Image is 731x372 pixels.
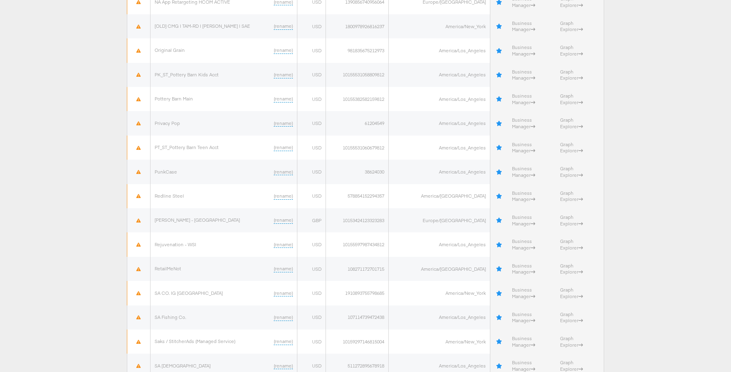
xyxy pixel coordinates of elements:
td: 10155382582159812 [326,87,389,111]
a: Business Manager [512,359,535,372]
td: America/Los_Angeles [389,63,490,87]
a: Graph Explorer [560,44,583,57]
a: (rename) [274,193,293,200]
a: (rename) [274,23,293,30]
a: Business Manager [512,165,535,178]
a: Business Manager [512,311,535,324]
a: Business Manager [512,287,535,299]
a: Graph Explorer [560,117,583,129]
a: RetailMeNot [155,265,181,272]
td: America/Los_Angeles [389,160,490,184]
a: (rename) [274,241,293,248]
a: Graph Explorer [560,263,583,275]
td: USD [297,111,326,135]
td: 1910893755798685 [326,281,389,305]
td: America/Los_Angeles [389,111,490,135]
a: (rename) [274,314,293,321]
td: America/New_York [389,281,490,305]
td: 1800978926816237 [326,14,389,38]
a: [PERSON_NAME] - [GEOGRAPHIC_DATA] [155,217,240,223]
td: America/Los_Angeles [389,136,490,160]
a: Business Manager [512,238,535,251]
td: USD [297,136,326,160]
td: USD [297,232,326,256]
a: (rename) [274,338,293,345]
a: Business Manager [512,117,535,129]
a: (rename) [274,144,293,151]
a: Graph Explorer [560,20,583,33]
a: (rename) [274,290,293,297]
a: (rename) [274,47,293,54]
td: USD [297,305,326,330]
a: Rejuvenation - WSI [155,241,196,247]
a: Graph Explorer [560,335,583,348]
a: Graph Explorer [560,93,583,105]
td: America/Los_Angeles [389,38,490,62]
a: (rename) [274,120,293,127]
a: Graph Explorer [560,165,583,178]
a: Business Manager [512,141,535,154]
td: 10155597987434812 [326,232,389,256]
a: (rename) [274,96,293,102]
a: Business Manager [512,69,535,81]
a: PT_ST_Pottery Barn Teen Acct [155,144,219,150]
td: 10155531058809812 [326,63,389,87]
td: America/[GEOGRAPHIC_DATA] [389,184,490,208]
a: SA [DEMOGRAPHIC_DATA] [155,363,210,369]
td: 578854152294357 [326,184,389,208]
a: (rename) [274,217,293,224]
a: Original Grain [155,47,185,53]
a: Business Manager [512,335,535,348]
a: SA Fishing Co. [155,314,186,320]
td: USD [297,257,326,281]
td: USD [297,330,326,354]
td: Europe/[GEOGRAPHIC_DATA] [389,208,490,232]
td: USD [297,38,326,62]
td: America/[GEOGRAPHIC_DATA] [389,257,490,281]
td: USD [297,14,326,38]
a: Business Manager [512,214,535,227]
a: PK_ST_Pottery Barn Kids Acct [155,71,219,78]
td: USD [297,87,326,111]
td: USD [297,63,326,87]
a: Graph Explorer [560,359,583,372]
td: 10155531060679812 [326,136,389,160]
td: 10153424123323283 [326,208,389,232]
a: Redline Steel [155,193,184,199]
a: Graph Explorer [560,311,583,324]
a: Business Manager [512,190,535,203]
td: 10159297146815004 [326,330,389,354]
a: Business Manager [512,263,535,275]
td: GBP [297,208,326,232]
a: Graph Explorer [560,238,583,251]
a: Graph Explorer [560,141,583,154]
a: Graph Explorer [560,190,583,203]
a: (rename) [274,169,293,176]
td: America/Los_Angeles [389,232,490,256]
td: America/Los_Angeles [389,305,490,330]
a: [OLD] CMG | TAM-RD | [PERSON_NAME] | SAE [155,23,250,29]
td: America/New_York [389,330,490,354]
a: Graph Explorer [560,69,583,81]
a: Graph Explorer [560,214,583,227]
a: Privacy Pop [155,120,180,126]
td: America/New_York [389,14,490,38]
td: 61204549 [326,111,389,135]
a: Business Manager [512,44,535,57]
a: (rename) [274,363,293,370]
td: 108271172701715 [326,257,389,281]
td: 107114739472438 [326,305,389,330]
a: (rename) [274,265,293,272]
a: Business Manager [512,93,535,105]
a: Pottery Barn Main [155,96,193,102]
td: America/Los_Angeles [389,87,490,111]
a: Graph Explorer [560,287,583,299]
td: USD [297,184,326,208]
a: PunkCase [155,169,177,175]
a: Saks / StitcherAds (Managed Service) [155,338,235,344]
td: 38624030 [326,160,389,184]
td: USD [297,281,326,305]
a: SA CO. IG [GEOGRAPHIC_DATA] [155,290,223,296]
td: 981835675212973 [326,38,389,62]
td: USD [297,160,326,184]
